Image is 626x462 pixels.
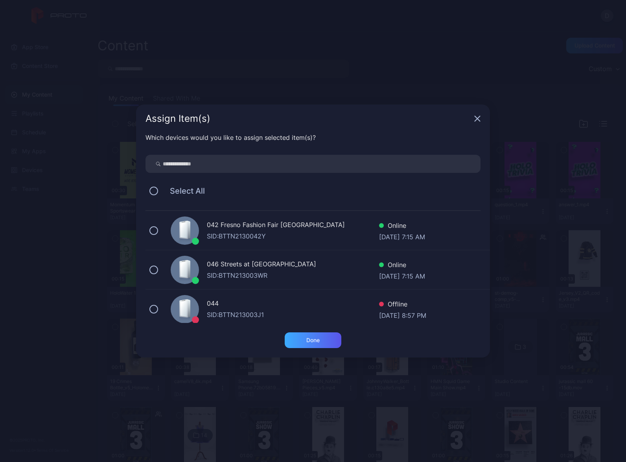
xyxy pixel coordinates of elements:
div: 046 Streets at [GEOGRAPHIC_DATA] [207,259,379,271]
div: Online [379,260,425,271]
div: 042 Fresno Fashion Fair [GEOGRAPHIC_DATA] [207,220,379,231]
div: SID: BTTN2130042Y [207,231,379,241]
div: [DATE] 7:15 AM [379,232,425,240]
span: Select All [162,186,205,196]
div: [DATE] 7:15 AM [379,271,425,279]
div: 044 [207,299,379,310]
div: Offline [379,299,426,311]
div: Online [379,221,425,232]
div: Which devices would you like to assign selected item(s)? [145,133,481,142]
button: Done [285,332,341,348]
div: SID: BTTN213003J1 [207,310,379,319]
div: Assign Item(s) [145,114,471,123]
div: SID: BTTN213003WR [207,271,379,280]
div: Done [306,337,320,343]
div: [DATE] 8:57 PM [379,311,426,319]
